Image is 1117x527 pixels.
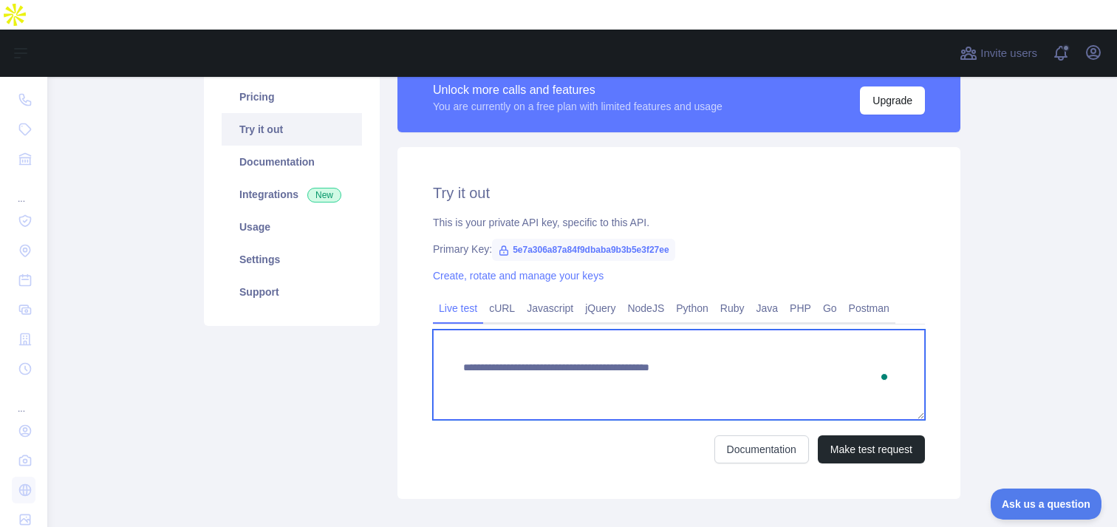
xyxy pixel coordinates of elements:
a: Create, rotate and manage your keys [433,270,604,282]
a: Python [670,296,714,320]
div: Unlock more calls and features [433,81,723,99]
div: This is your private API key, specific to this API. [433,215,925,230]
textarea: To enrich screen reader interactions, please activate Accessibility in Grammarly extension settings [433,330,925,420]
a: Support [222,276,362,308]
a: Pricing [222,81,362,113]
a: PHP [784,296,817,320]
h2: Try it out [433,183,925,203]
a: Documentation [222,146,362,178]
a: Go [817,296,843,320]
a: cURL [483,296,521,320]
span: Invite users [980,45,1037,62]
div: Primary Key: [433,242,925,256]
a: jQuery [579,296,621,320]
span: New [307,188,341,203]
a: Usage [222,211,362,243]
a: Integrations New [222,178,362,211]
button: Upgrade [860,86,925,115]
div: ... [12,385,35,415]
a: Documentation [714,435,809,463]
a: Java [751,296,785,320]
button: Make test request [818,435,925,463]
span: 5e7a306a87a84f9dbaba9b3b5e3f27ee [492,239,675,261]
a: Javascript [521,296,579,320]
iframe: Toggle Customer Support [991,489,1102,520]
a: Live test [433,296,483,320]
a: NodeJS [621,296,670,320]
button: Invite users [957,41,1040,65]
a: Postman [843,296,895,320]
a: Settings [222,243,362,276]
a: Try it out [222,113,362,146]
div: ... [12,175,35,205]
a: Ruby [714,296,751,320]
div: You are currently on a free plan with limited features and usage [433,99,723,114]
